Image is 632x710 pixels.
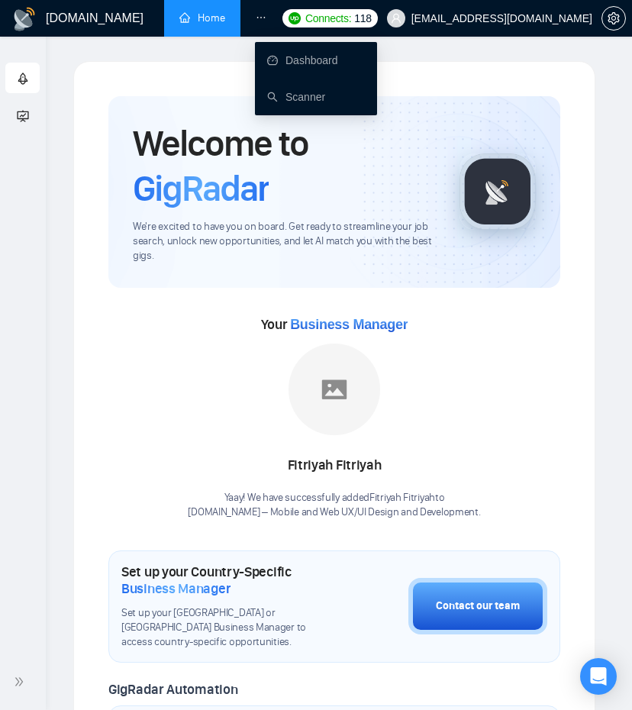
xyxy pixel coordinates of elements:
span: We're excited to have you on board. Get ready to streamline your job search, unlock new opportuni... [133,220,435,263]
span: setting [602,12,625,24]
button: Contact our team [408,578,547,634]
h1: Set up your Country-Specific [121,563,332,597]
p: [DOMAIN_NAME] – Mobile and Web UX/UI Design and Development . [188,505,480,520]
img: logo [12,7,37,31]
span: GigRadar [133,166,269,211]
span: Your [261,316,408,333]
a: homeHome [179,11,225,24]
a: dashboardDashboard [267,54,338,66]
span: Business Manager [121,580,231,597]
li: Getting Started [5,63,40,93]
span: rocket [17,63,29,94]
li: Scanner [255,82,377,112]
img: gigradar-logo.png [459,153,536,230]
div: Yaay! We have successfully added Fitriyah Fitriyah to [188,491,480,520]
div: Open Intercom Messenger [580,658,617,695]
img: upwork-logo.png [289,12,301,24]
span: user [391,13,401,24]
h1: Welcome to [133,121,435,211]
button: setting [601,6,626,31]
span: ellipsis [256,12,266,23]
span: Connects: [305,10,351,27]
span: fund-projection-screen [17,100,29,131]
span: GigRadar Automation [108,681,237,698]
span: Business Manager [290,317,408,332]
div: Fitriyah Fitriyah [188,453,480,479]
span: double-right [14,674,29,689]
span: Set up your [GEOGRAPHIC_DATA] or [GEOGRAPHIC_DATA] Business Manager to access country-specific op... [121,606,332,650]
a: searchScanner [267,91,325,103]
li: Dashboard [255,45,377,76]
span: Academy [17,108,79,121]
img: placeholder.png [289,344,380,435]
div: Contact our team [436,598,520,615]
span: 118 [354,10,371,27]
a: setting [601,12,626,24]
